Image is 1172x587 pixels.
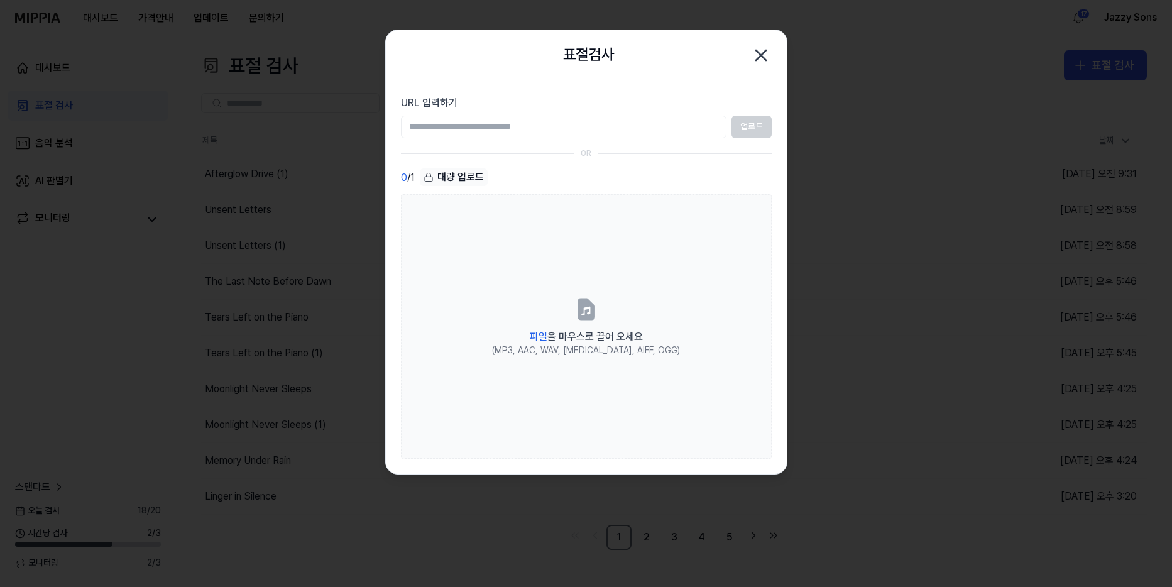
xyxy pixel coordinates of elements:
span: 0 [401,170,407,185]
div: / 1 [401,168,415,187]
label: URL 입력하기 [401,96,772,111]
h2: 표절검사 [563,43,615,67]
span: 파일 [530,331,547,343]
div: OR [581,148,591,159]
span: 을 마우스로 끌어 오세요 [530,331,643,343]
button: 대량 업로드 [420,168,488,187]
div: (MP3, AAC, WAV, [MEDICAL_DATA], AIFF, OGG) [492,344,680,357]
div: 대량 업로드 [420,168,488,186]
